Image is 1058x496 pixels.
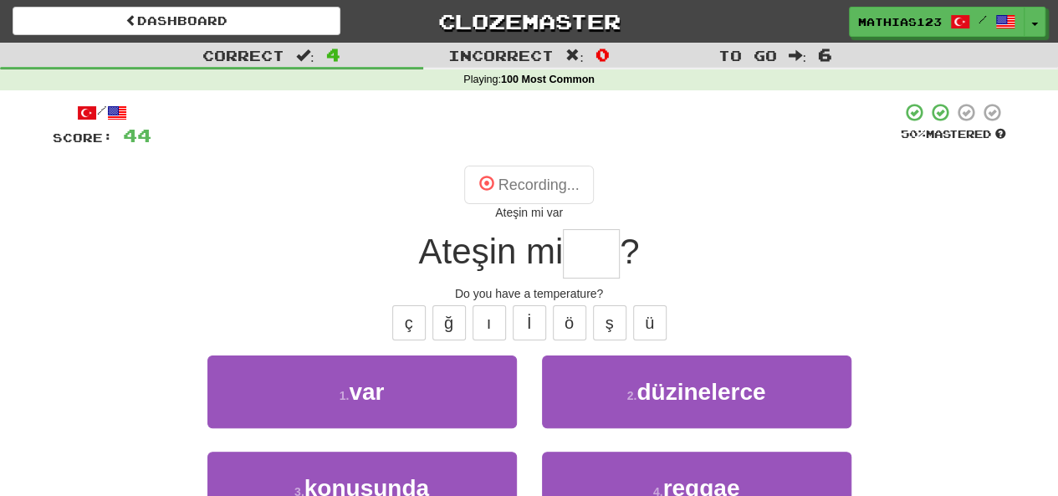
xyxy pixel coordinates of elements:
span: : [296,49,314,63]
span: 6 [818,44,832,64]
button: 2.düzinelerce [542,355,851,428]
small: 2 . [627,389,637,402]
span: / [979,13,987,25]
div: Do you have a temperature? [53,285,1006,302]
span: düzinelerce [636,379,765,405]
button: İ [513,305,546,340]
span: Incorrect [448,47,554,64]
div: / [53,102,151,123]
div: Ateşin mi var [53,204,1006,221]
span: Mathias123 [858,14,942,29]
div: Mastered [901,127,1006,142]
span: var [349,379,384,405]
a: Mathias123 / [849,7,1025,37]
button: Recording... [464,166,593,204]
a: Clozemaster [365,7,693,36]
span: To go [718,47,776,64]
button: ı [473,305,506,340]
span: : [565,49,584,63]
span: 44 [123,125,151,146]
button: ğ [432,305,466,340]
button: ç [392,305,426,340]
span: ? [620,232,639,271]
span: Score: [53,130,113,145]
strong: 100 Most Common [501,74,595,85]
span: : [788,49,806,63]
span: 50 % [901,127,926,141]
button: ö [553,305,586,340]
span: 4 [326,44,340,64]
button: ş [593,305,626,340]
span: Correct [202,47,284,64]
span: 0 [595,44,610,64]
small: 1 . [340,389,350,402]
a: Dashboard [13,7,340,35]
button: ü [633,305,667,340]
span: Ateşin mi [418,232,563,271]
button: 1.var [207,355,517,428]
